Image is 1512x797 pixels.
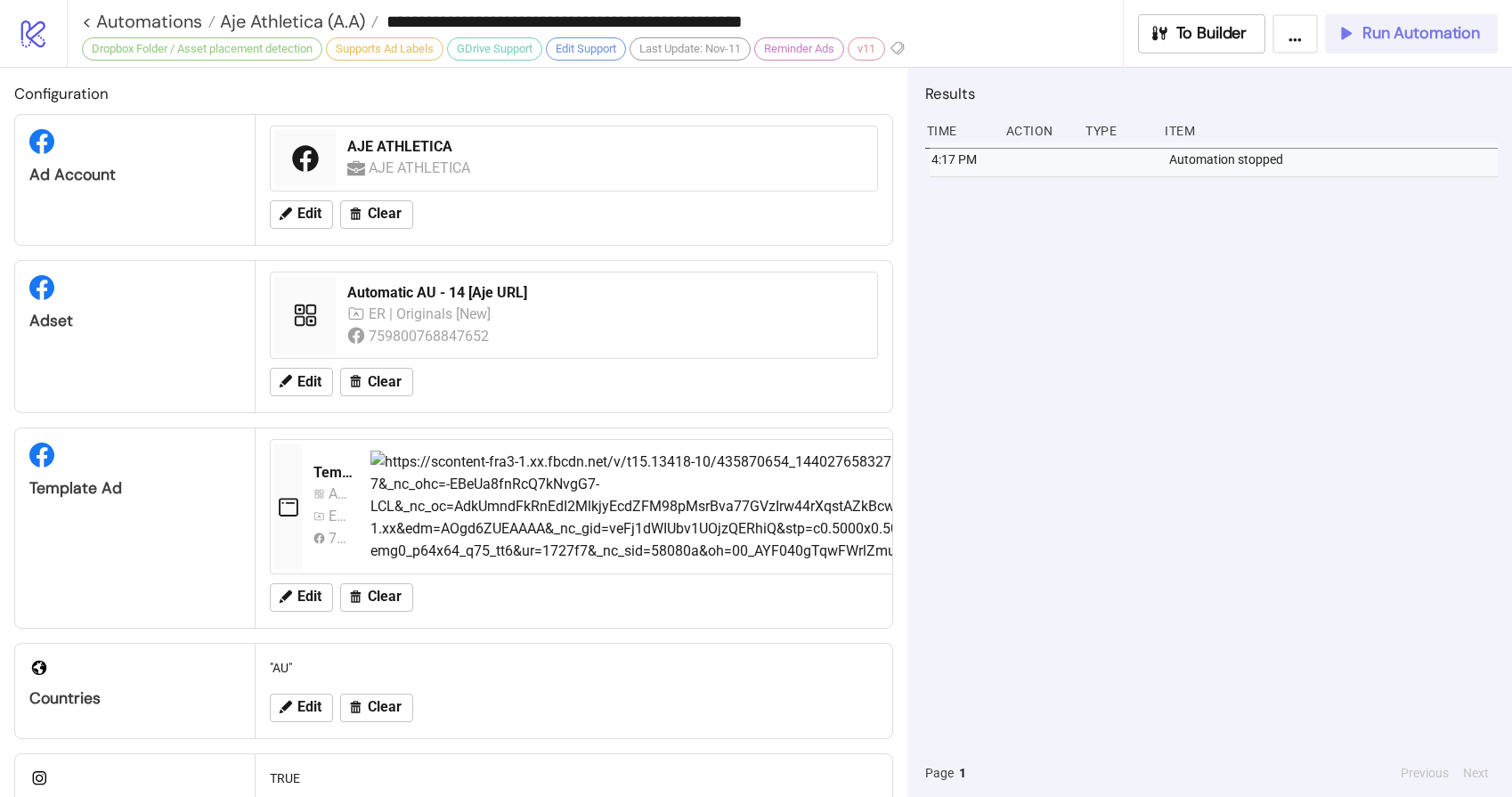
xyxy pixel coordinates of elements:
[297,699,321,715] span: Edit
[1395,763,1454,783] button: Previous
[1138,14,1266,53] button: To Builder
[270,583,333,612] button: Edit
[447,37,542,61] div: GDrive Support
[1362,23,1480,44] span: Run Automation
[340,200,413,229] button: Clear
[329,483,348,505] div: Automatic AU 7
[329,505,348,527] div: ER | Originals [New]
[930,142,996,176] div: 4:17 PM
[546,37,626,61] div: Edit Support
[340,694,413,722] button: Clear
[1176,23,1248,44] span: To Builder
[270,694,333,722] button: Edit
[215,12,378,30] a: Aje Athletica (A.A)
[340,583,413,612] button: Clear
[630,37,751,61] div: Last Update: Nov-11
[82,37,322,61] div: Dropbox Folder / Asset placement detection
[29,688,240,709] div: Countries
[368,374,402,390] span: Clear
[297,206,321,222] span: Edit
[297,589,321,605] span: Edit
[29,478,240,499] div: Template Ad
[754,37,844,61] div: Reminder Ads
[1163,114,1498,148] div: Item
[368,699,402,715] span: Clear
[329,527,348,549] div: 759800768847652
[370,451,1303,563] img: https://scontent-fra3-1.xx.fbcdn.net/v/t15.13418-10/435870654_1440276583275395_612712012732752369...
[326,37,443,61] div: Supports Ad Labels
[954,763,971,783] button: 1
[925,82,1498,105] h2: Results
[313,463,356,483] div: Template Kitchn2
[270,200,333,229] button: Edit
[29,165,240,185] div: Ad Account
[1004,114,1071,148] div: Action
[297,374,321,390] span: Edit
[29,311,240,331] div: Adset
[368,589,402,605] span: Clear
[368,206,402,222] span: Clear
[925,114,992,148] div: Time
[369,303,494,325] div: ER | Originals [New]
[369,157,474,179] div: AJE ATHLETICA
[1272,14,1318,53] button: ...
[1458,763,1494,783] button: Next
[1084,114,1150,148] div: Type
[1325,14,1498,53] button: Run Automation
[14,82,893,105] h2: Configuration
[340,368,413,396] button: Clear
[215,10,365,33] span: Aje Athletica (A.A)
[82,12,215,30] a: < Automations
[1167,142,1502,176] div: Automation stopped
[369,325,492,347] div: 759800768847652
[848,37,885,61] div: v11
[347,283,866,303] div: Automatic AU - 14 [Aje URL]
[263,651,885,685] div: "AU"
[925,763,954,783] span: Page
[263,761,885,795] div: TRUE
[347,137,866,157] div: AJE ATHLETICA
[270,368,333,396] button: Edit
